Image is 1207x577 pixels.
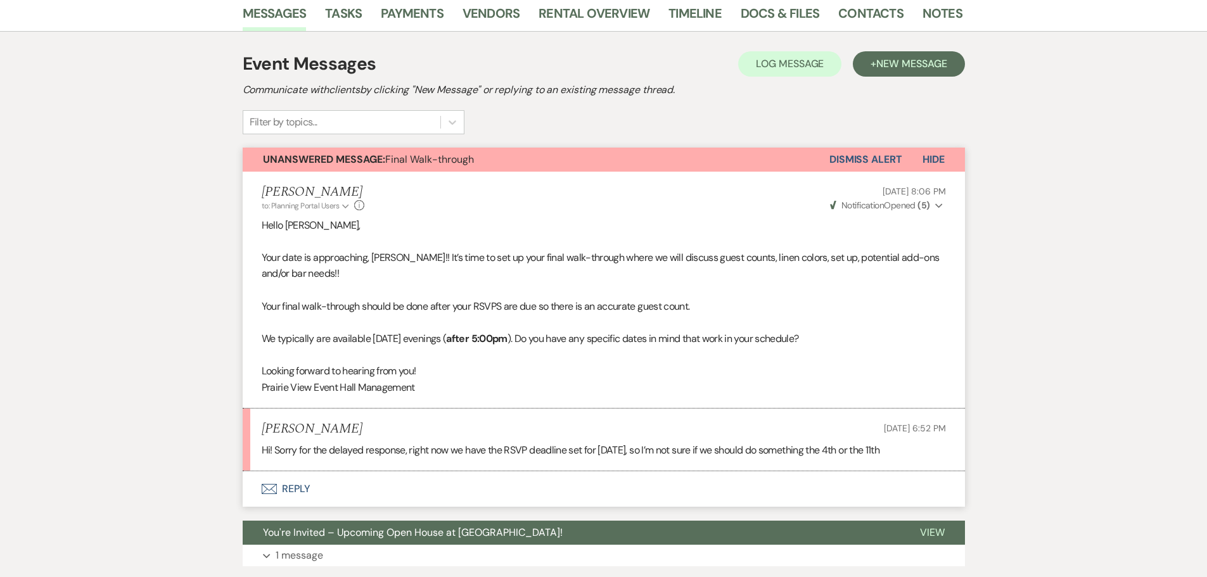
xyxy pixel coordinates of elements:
[263,153,474,166] span: Final Walk-through
[539,3,649,31] a: Rental Overview
[262,217,946,234] p: Hello [PERSON_NAME],
[243,82,965,98] h2: Communicate with clients by clicking "New Message" or replying to an existing message thread.
[923,153,945,166] span: Hide
[508,332,799,345] span: ). Do you have any specific dates in mind that work in your schedule?
[262,381,415,394] span: Prairie View Event Hall Management
[917,200,929,211] strong: ( 5 )
[325,3,362,31] a: Tasks
[276,547,323,564] p: 1 message
[262,300,690,313] span: Your final walk-through should be done after your RSVPS are due so there is an accurate guest count.
[463,3,520,31] a: Vendors
[263,526,563,539] span: You're Invited – Upcoming Open House at [GEOGRAPHIC_DATA]!
[262,184,365,200] h5: [PERSON_NAME]
[923,3,962,31] a: Notes
[262,442,946,459] p: Hi! Sorry for the delayed response, right now we have the RSVP deadline set for [DATE], so I’m no...
[883,186,945,197] span: [DATE] 8:06 PM
[243,471,965,507] button: Reply
[262,332,447,345] span: We typically are available [DATE] evenings (
[741,3,819,31] a: Docs & Files
[841,200,884,211] span: Notification
[829,148,902,172] button: Dismiss Alert
[262,364,416,377] span: Looking forward to hearing from you!
[243,3,307,31] a: Messages
[756,57,824,70] span: Log Message
[263,153,385,166] strong: Unanswered Message:
[900,521,965,545] button: View
[853,51,964,77] button: +New Message
[828,199,946,212] button: NotificationOpened (5)
[920,526,945,539] span: View
[830,200,930,211] span: Opened
[884,422,945,434] span: [DATE] 6:52 PM
[902,148,965,172] button: Hide
[668,3,722,31] a: Timeline
[243,148,829,172] button: Unanswered Message:Final Walk-through
[262,421,362,437] h5: [PERSON_NAME]
[381,3,444,31] a: Payments
[250,115,317,130] div: Filter by topics...
[243,545,965,566] button: 1 message
[838,3,904,31] a: Contacts
[446,332,507,345] strong: after 5:00pm
[243,51,376,77] h1: Event Messages
[243,521,900,545] button: You're Invited – Upcoming Open House at [GEOGRAPHIC_DATA]!
[262,200,352,212] button: to: Planning Portal Users
[876,57,947,70] span: New Message
[262,251,940,281] span: Your date is approaching, [PERSON_NAME]!! It’s time to set up your final walk-through where we wi...
[738,51,841,77] button: Log Message
[262,201,340,211] span: to: Planning Portal Users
